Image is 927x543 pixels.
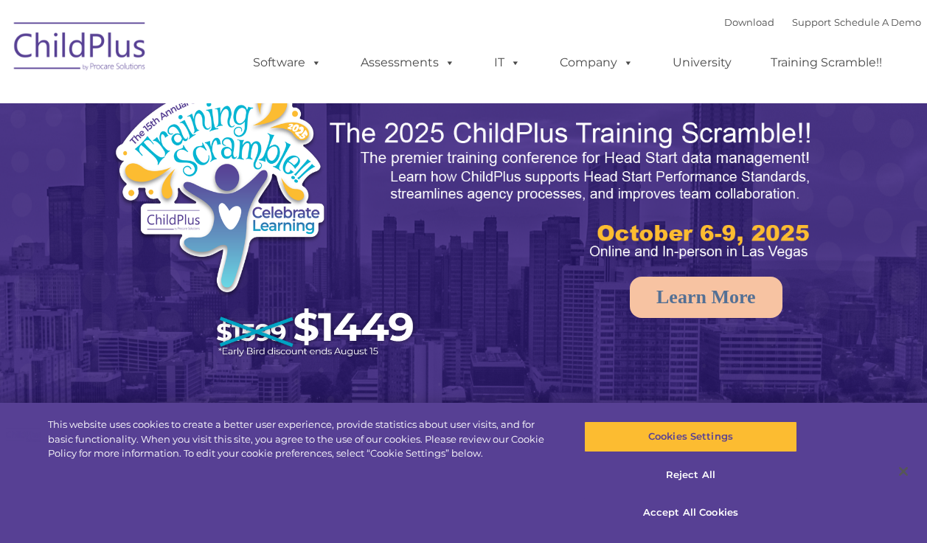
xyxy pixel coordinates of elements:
[630,277,782,318] a: Learn More
[545,48,648,77] a: Company
[346,48,470,77] a: Assessments
[658,48,746,77] a: University
[834,16,921,28] a: Schedule A Demo
[238,48,336,77] a: Software
[724,16,774,28] a: Download
[724,16,921,28] font: |
[792,16,831,28] a: Support
[584,460,797,491] button: Reject All
[887,455,920,488] button: Close
[584,497,797,528] button: Accept All Cookies
[756,48,897,77] a: Training Scramble!!
[584,421,797,452] button: Cookies Settings
[48,418,556,461] div: This website uses cookies to create a better user experience, provide statistics about user visit...
[479,48,535,77] a: IT
[7,12,154,86] img: ChildPlus by Procare Solutions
